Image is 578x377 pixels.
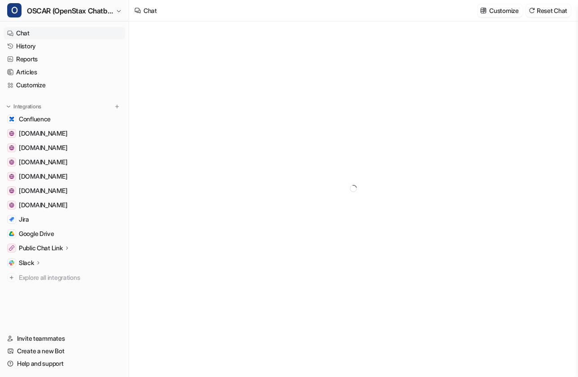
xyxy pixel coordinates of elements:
img: customize [480,7,487,14]
span: OSCAR (OpenStax Chatbot and Assistance Resource) [27,4,113,17]
p: Integrations [13,103,41,110]
span: Google Drive [19,229,54,238]
a: Invite teammates [4,332,125,345]
span: [DOMAIN_NAME] [19,158,67,167]
a: Articles [4,66,125,78]
span: [DOMAIN_NAME] [19,186,67,195]
img: Jira [9,217,14,222]
span: [DOMAIN_NAME] [19,201,67,210]
button: Customize [478,4,522,17]
a: Chat [4,27,125,39]
span: Jira [19,215,29,224]
img: Slack [9,260,14,266]
a: status.openstax.org[DOMAIN_NAME] [4,184,125,197]
img: status.openstax.org [9,188,14,193]
img: staging.openstax.org [9,159,14,165]
a: lucid.app[DOMAIN_NAME] [4,127,125,140]
p: Customize [489,6,518,15]
a: Explore all integrations [4,271,125,284]
a: ConfluenceConfluence [4,113,125,125]
img: explore all integrations [7,273,16,282]
span: [DOMAIN_NAME] [19,143,67,152]
a: JiraJira [4,213,125,226]
a: Help and support [4,357,125,370]
span: O [7,3,22,17]
a: openstax.pl[DOMAIN_NAME] [4,170,125,183]
img: openstax.pl [9,174,14,179]
button: Integrations [4,102,44,111]
a: History [4,40,125,52]
img: lucid.app [9,131,14,136]
div: Chat [143,6,157,15]
img: reset [529,7,535,14]
a: www.opengui.de[DOMAIN_NAME] [4,141,125,154]
span: Confluence [19,115,51,124]
button: Reset Chat [526,4,571,17]
a: Reports [4,53,125,65]
span: [DOMAIN_NAME] [19,129,67,138]
img: Google Drive [9,231,14,236]
p: Slack [19,258,34,267]
a: staging.openstax.org[DOMAIN_NAME] [4,156,125,168]
img: Public Chat Link [9,245,14,251]
img: Confluence [9,116,14,122]
img: menu_add.svg [114,103,120,110]
img: expand menu [5,103,12,110]
img: www.opengui.de [9,145,14,150]
a: openstax.org[DOMAIN_NAME] [4,199,125,211]
img: openstax.org [9,202,14,208]
span: Explore all integrations [19,270,122,285]
a: Create a new Bot [4,345,125,357]
a: Google DriveGoogle Drive [4,227,125,240]
span: [DOMAIN_NAME] [19,172,67,181]
a: Customize [4,79,125,91]
p: Public Chat Link [19,244,63,253]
